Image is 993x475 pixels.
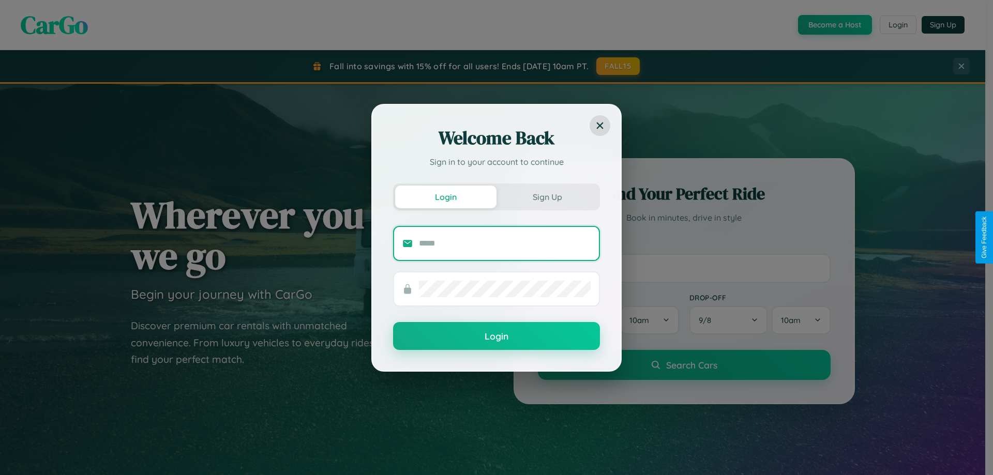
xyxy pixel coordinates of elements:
[393,156,600,168] p: Sign in to your account to continue
[395,186,496,208] button: Login
[393,322,600,350] button: Login
[496,186,598,208] button: Sign Up
[981,217,988,258] div: Give Feedback
[393,126,600,150] h2: Welcome Back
